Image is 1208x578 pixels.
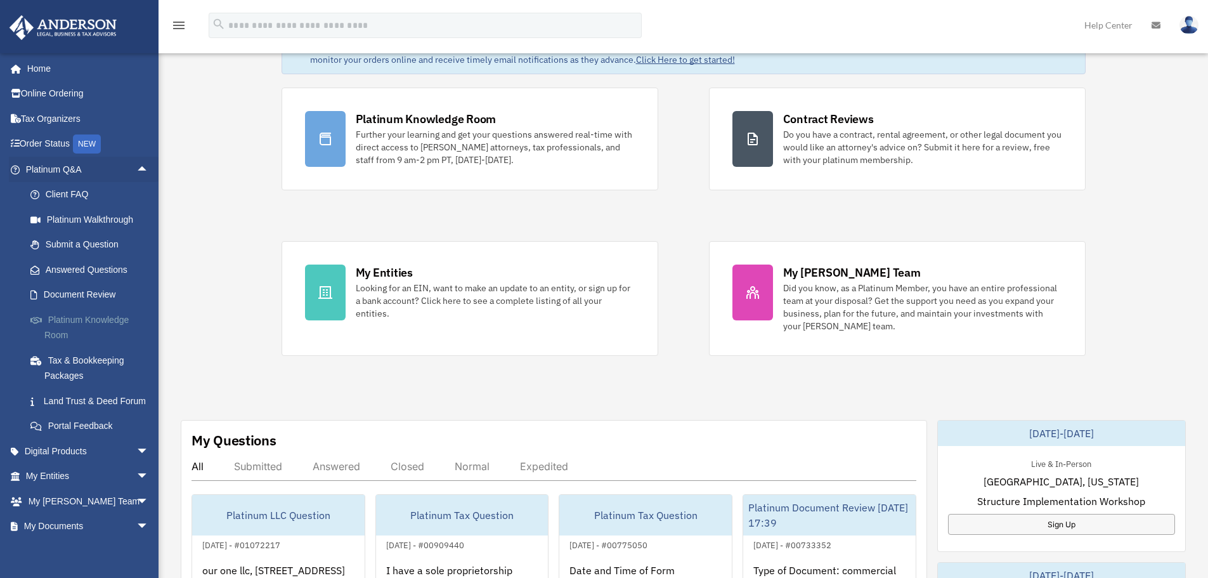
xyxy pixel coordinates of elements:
[18,182,168,207] a: Client FAQ
[743,537,841,551] div: [DATE] - #00733352
[948,514,1175,535] a: Sign Up
[743,495,916,535] div: Platinum Document Review [DATE] 17:39
[18,348,168,388] a: Tax & Bookkeeping Packages
[282,241,658,356] a: My Entities Looking for an EIN, want to make an update to an entity, or sign up for a bank accoun...
[709,241,1086,356] a: My [PERSON_NAME] Team Did you know, as a Platinum Member, you have an entire professional team at...
[977,494,1145,509] span: Structure Implementation Workshop
[356,128,635,166] div: Further your learning and get your questions answered real-time with direct access to [PERSON_NAM...
[136,514,162,540] span: arrow_drop_down
[938,421,1185,446] div: [DATE]-[DATE]
[171,18,186,33] i: menu
[1179,16,1198,34] img: User Pic
[18,207,168,232] a: Platinum Walkthrough
[9,81,168,107] a: Online Ordering
[212,17,226,31] i: search
[136,438,162,464] span: arrow_drop_down
[455,460,490,473] div: Normal
[9,438,168,464] a: Digital Productsarrow_drop_down
[9,56,162,81] a: Home
[18,307,168,348] a: Platinum Knowledge Room
[636,54,735,65] a: Click Here to get started!
[192,460,204,473] div: All
[192,537,290,551] div: [DATE] - #01072217
[73,135,101,154] div: NEW
[136,157,162,183] span: arrow_drop_up
[18,232,168,258] a: Submit a Question
[171,22,186,33] a: menu
[356,111,497,127] div: Platinum Knowledge Room
[18,414,168,439] a: Portal Feedback
[356,265,413,280] div: My Entities
[192,431,276,450] div: My Questions
[9,464,168,489] a: My Entitiesarrow_drop_down
[1021,456,1101,470] div: Live & In-Person
[783,111,874,127] div: Contract Reviews
[192,495,365,535] div: Platinum LLC Question
[356,282,635,320] div: Looking for an EIN, want to make an update to an entity, or sign up for a bank account? Click her...
[18,257,168,282] a: Answered Questions
[136,464,162,490] span: arrow_drop_down
[783,282,1062,332] div: Did you know, as a Platinum Member, you have an entire professional team at your disposal? Get th...
[559,537,658,551] div: [DATE] - #00775050
[18,388,168,414] a: Land Trust & Deed Forum
[313,460,360,473] div: Answered
[376,537,474,551] div: [DATE] - #00909440
[9,106,168,131] a: Tax Organizers
[136,489,162,515] span: arrow_drop_down
[520,460,568,473] div: Expedited
[234,460,282,473] div: Submitted
[9,131,168,157] a: Order StatusNEW
[9,489,168,514] a: My [PERSON_NAME] Teamarrow_drop_down
[783,128,1062,166] div: Do you have a contract, rental agreement, or other legal document you would like an attorney's ad...
[282,88,658,190] a: Platinum Knowledge Room Further your learning and get your questions answered real-time with dire...
[9,514,168,539] a: My Documentsarrow_drop_down
[18,282,168,308] a: Document Review
[376,495,549,535] div: Platinum Tax Question
[9,157,168,182] a: Platinum Q&Aarrow_drop_up
[559,495,732,535] div: Platinum Tax Question
[783,265,921,280] div: My [PERSON_NAME] Team
[709,88,1086,190] a: Contract Reviews Do you have a contract, rental agreement, or other legal document you would like...
[984,474,1139,489] span: [GEOGRAPHIC_DATA], [US_STATE]
[6,15,120,40] img: Anderson Advisors Platinum Portal
[391,460,424,473] div: Closed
